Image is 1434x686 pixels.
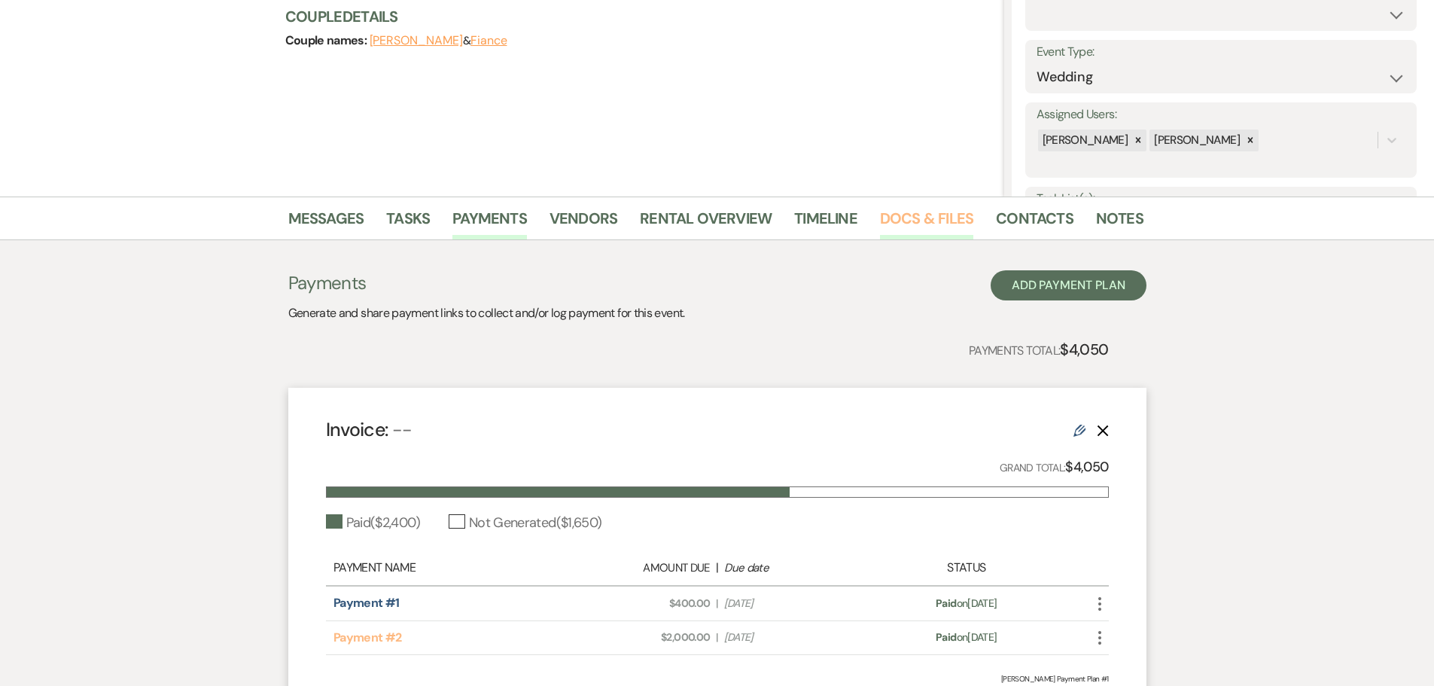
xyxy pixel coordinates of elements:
div: Status [870,559,1062,577]
label: Task List(s): [1037,188,1405,210]
div: Payment Name [333,559,564,577]
a: Contacts [996,206,1073,239]
h4: Invoice: [326,416,413,443]
label: Assigned Users: [1037,104,1405,126]
h3: Payments [288,270,685,296]
div: | [564,559,871,577]
span: [DATE] [724,630,863,645]
p: Grand Total: [1000,456,1109,478]
a: Docs & Files [880,206,973,239]
div: [PERSON_NAME] [1038,130,1131,151]
label: Event Type: [1037,41,1405,63]
a: Messages [288,206,364,239]
span: | [716,630,717,645]
span: | [716,596,717,611]
a: Payment #1 [333,595,400,611]
span: $400.00 [571,596,710,611]
strong: $4,050 [1060,340,1108,359]
div: on [DATE] [870,630,1062,645]
span: [DATE] [724,596,863,611]
a: Payment #2 [333,630,402,645]
button: Fiance [470,35,507,47]
div: Paid ( $2,400 ) [326,513,420,533]
span: Couple names: [285,32,370,48]
a: Tasks [386,206,430,239]
h3: Couple Details [285,6,989,27]
button: Add Payment Plan [991,270,1146,300]
button: [PERSON_NAME] [370,35,463,47]
div: [PERSON_NAME] [1149,130,1242,151]
div: Amount Due [571,559,710,577]
p: Generate and share payment links to collect and/or log payment for this event. [288,303,685,323]
span: & [370,33,507,48]
span: Paid [936,596,956,610]
a: Payments [452,206,527,239]
span: -- [392,417,413,442]
a: Rental Overview [640,206,772,239]
a: Vendors [550,206,617,239]
strong: $4,050 [1065,458,1108,476]
div: Not Generated ( $1,650 ) [449,513,602,533]
span: $2,000.00 [571,630,710,645]
div: [PERSON_NAME] Payment Plan #1 [326,673,1109,684]
div: Due date [724,559,863,577]
div: on [DATE] [870,596,1062,611]
a: Timeline [794,206,857,239]
p: Payments Total: [969,337,1109,361]
span: Paid [936,630,956,644]
a: Notes [1096,206,1143,239]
